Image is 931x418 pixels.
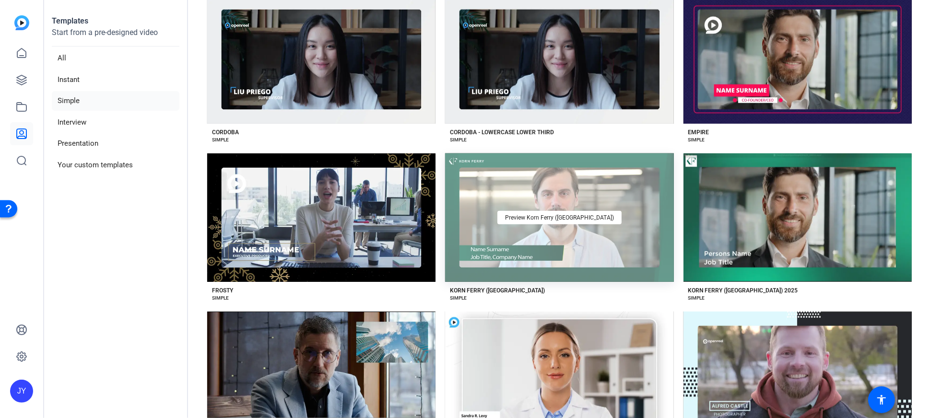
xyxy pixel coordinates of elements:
li: Simple [52,91,179,111]
strong: Templates [52,16,88,25]
div: SIMPLE [212,136,229,144]
div: KORN FERRY ([GEOGRAPHIC_DATA]) [450,287,545,294]
div: EMPIRE [688,128,709,136]
button: Template image [207,153,436,282]
li: Your custom templates [52,155,179,175]
button: Template imagePreview Korn Ferry ([GEOGRAPHIC_DATA]) [445,153,673,282]
p: Start from a pre-designed video [52,27,179,46]
li: Interview [52,113,179,132]
mat-icon: accessibility [876,394,887,406]
button: Template image [684,153,912,282]
div: SIMPLE [212,294,229,302]
div: SIMPLE [688,294,705,302]
div: CORDOBA [212,128,239,136]
li: Presentation [52,134,179,153]
li: Instant [52,70,179,90]
div: SIMPLE [450,294,467,302]
div: CORDOBA - LOWERCASE LOWER THIRD [450,128,554,136]
div: KORN FERRY ([GEOGRAPHIC_DATA]) 2025 [688,287,798,294]
div: SIMPLE [688,136,705,144]
li: All [52,48,179,68]
div: JY [10,380,33,403]
span: Preview Korn Ferry ([GEOGRAPHIC_DATA]) [505,215,614,221]
img: blue-gradient.svg [14,15,29,30]
div: FROSTY [212,287,233,294]
div: SIMPLE [450,136,467,144]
